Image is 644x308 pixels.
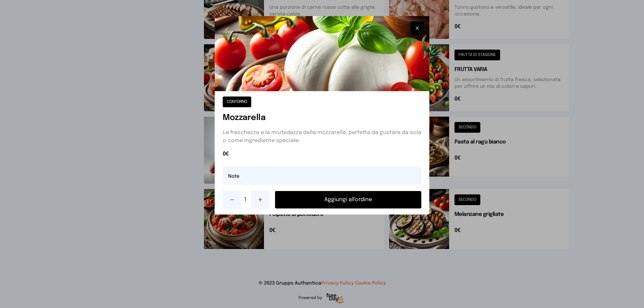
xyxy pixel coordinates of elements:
[223,113,421,123] h1: Mozzarella
[244,196,248,204] span: 1
[223,150,421,158] span: 0€
[215,16,429,91] img: Mozzarella
[275,191,421,208] button: Aggiungi all'ordine
[223,97,251,107] button: CONTORNO
[223,129,421,145] p: La freschezza e la morbidezza della mozzarella, perfetta da gustare da sola o come ingrediente sp...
